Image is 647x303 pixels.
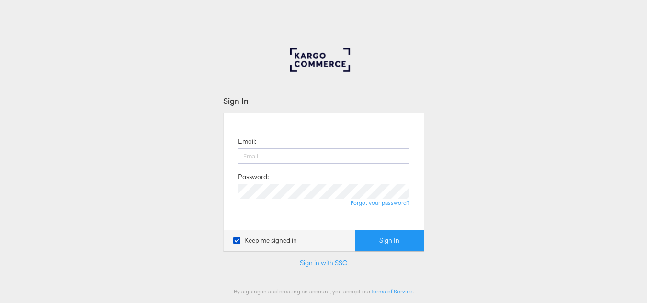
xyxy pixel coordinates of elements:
div: Sign In [223,95,424,106]
input: Email [238,148,409,164]
label: Password: [238,172,269,181]
label: Keep me signed in [233,236,297,245]
a: Sign in with SSO [300,258,348,267]
a: Terms of Service [371,288,413,295]
button: Sign In [355,230,424,251]
a: Forgot your password? [351,199,409,206]
div: By signing in and creating an account, you accept our . [223,288,424,295]
label: Email: [238,137,256,146]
